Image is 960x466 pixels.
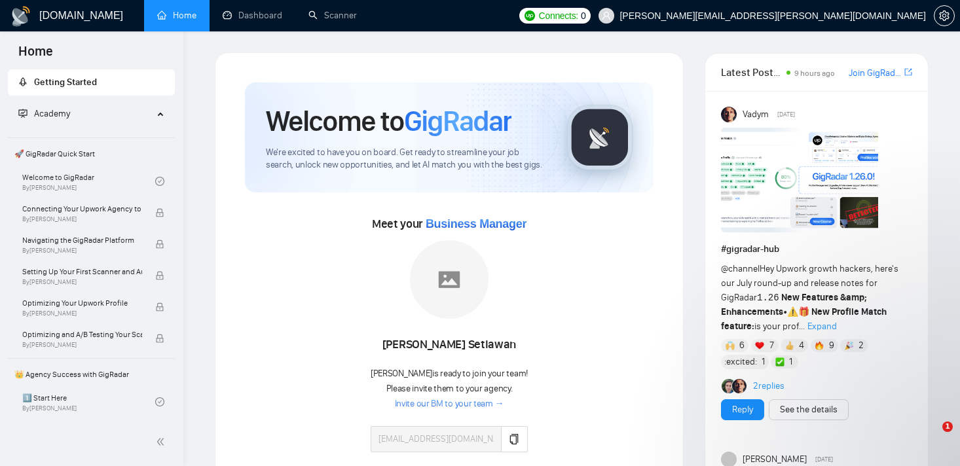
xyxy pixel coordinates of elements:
[155,271,164,280] span: lock
[9,361,174,387] span: 👑 Agency Success with GigRadar
[721,263,760,274] span: @channel
[815,454,833,465] span: [DATE]
[155,208,164,217] span: lock
[721,64,783,81] span: Latest Posts from the GigRadar Community
[34,108,70,119] span: Academy
[934,5,955,26] button: setting
[581,9,586,23] span: 0
[155,302,164,312] span: lock
[34,77,97,88] span: Getting Started
[308,10,357,21] a: searchScanner
[777,109,795,120] span: [DATE]
[372,217,526,231] span: Meet your
[8,69,175,96] li: Getting Started
[501,426,528,452] button: copy
[22,234,142,247] span: Navigating the GigRadar Platform
[223,10,282,21] a: dashboardDashboard
[721,107,737,122] img: Vadym
[404,103,511,139] span: GigRadar
[18,108,70,119] span: Academy
[8,42,64,69] span: Home
[22,265,142,278] span: Setting Up Your First Scanner and Auto-Bidder
[22,387,155,416] a: 1️⃣ Start HereBy[PERSON_NAME]
[155,177,164,186] span: check-circle
[942,421,953,432] span: 1
[426,217,526,230] span: Business Manager
[509,434,519,444] span: copy
[156,435,169,448] span: double-left
[22,202,142,215] span: Connecting Your Upwork Agency to GigRadar
[9,141,174,167] span: 🚀 GigRadar Quick Start
[794,69,835,78] span: 9 hours ago
[22,341,142,349] span: By [PERSON_NAME]
[371,368,528,379] span: [PERSON_NAME] is ready to join your team!
[155,397,164,406] span: check-circle
[386,383,513,394] span: Please invite them to your agency.
[22,247,142,255] span: By [PERSON_NAME]
[22,310,142,317] span: By [PERSON_NAME]
[18,109,28,118] span: fund-projection-screen
[721,292,867,317] strong: New Features &amp; Enhancements
[721,128,878,232] img: F09AC4U7ATU-image.png
[22,278,142,286] span: By [PERSON_NAME]
[539,9,578,23] span: Connects:
[157,10,196,21] a: homeHome
[525,10,535,21] img: upwork-logo.png
[567,105,633,170] img: gigradar-logo.png
[155,334,164,343] span: lock
[22,167,155,196] a: Welcome to GigRadarBy[PERSON_NAME]
[371,334,528,356] div: [PERSON_NAME] Setiawan
[266,103,511,139] h1: Welcome to
[807,321,837,332] span: Expand
[787,306,798,317] span: ⚠️
[266,147,546,171] span: We're excited to have you on board. Get ready to streamline your job search, unlock new opportuni...
[798,306,809,317] span: 🎁
[155,240,164,249] span: lock
[410,240,489,319] img: placeholder.png
[934,10,954,21] span: setting
[849,66,902,81] a: Join GigRadar Slack Community
[915,421,947,453] iframe: Intercom live chat
[721,242,912,257] h1: # gigradar-hub
[22,215,142,223] span: By [PERSON_NAME]
[743,107,769,122] span: Vadym
[757,293,779,303] code: 1.26
[904,67,912,77] span: export
[18,77,28,86] span: rocket
[395,398,504,410] a: Invite our BM to your team →
[22,296,142,310] span: Optimizing Your Upwork Profile
[602,11,611,20] span: user
[10,6,31,27] img: logo
[721,263,898,332] span: Hey Upwork growth hackers, here's our July round-up and release notes for GigRadar • is your prof...
[904,66,912,79] a: export
[22,328,142,341] span: Optimizing and A/B Testing Your Scanner for Better Results
[934,10,955,21] a: setting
